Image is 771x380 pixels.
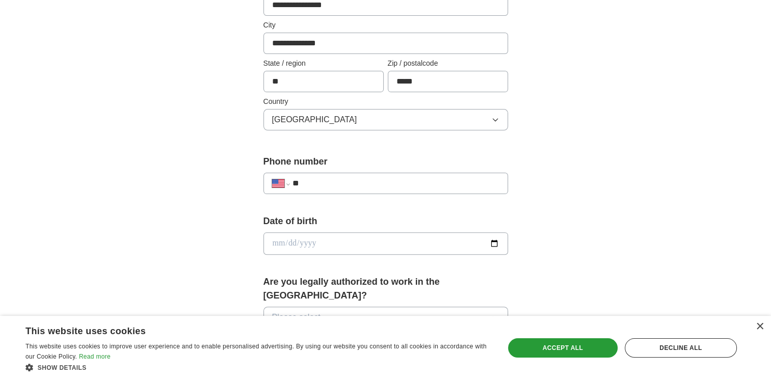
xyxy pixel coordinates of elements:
[625,338,737,358] div: Decline all
[263,155,508,169] label: Phone number
[263,96,508,107] label: Country
[388,58,508,69] label: Zip / postalcode
[263,214,508,228] label: Date of birth
[25,362,490,372] div: Show details
[79,353,111,360] a: Read more, opens a new window
[263,307,508,328] button: Please select...
[756,323,763,331] div: Close
[508,338,618,358] div: Accept all
[25,343,487,360] span: This website uses cookies to improve user experience and to enable personalised advertising. By u...
[263,109,508,130] button: [GEOGRAPHIC_DATA]
[38,364,87,371] span: Show details
[263,275,508,303] label: Are you legally authorized to work in the [GEOGRAPHIC_DATA]?
[263,20,508,31] label: City
[25,322,465,337] div: This website uses cookies
[263,58,384,69] label: State / region
[272,114,357,126] span: [GEOGRAPHIC_DATA]
[272,311,328,323] span: Please select...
